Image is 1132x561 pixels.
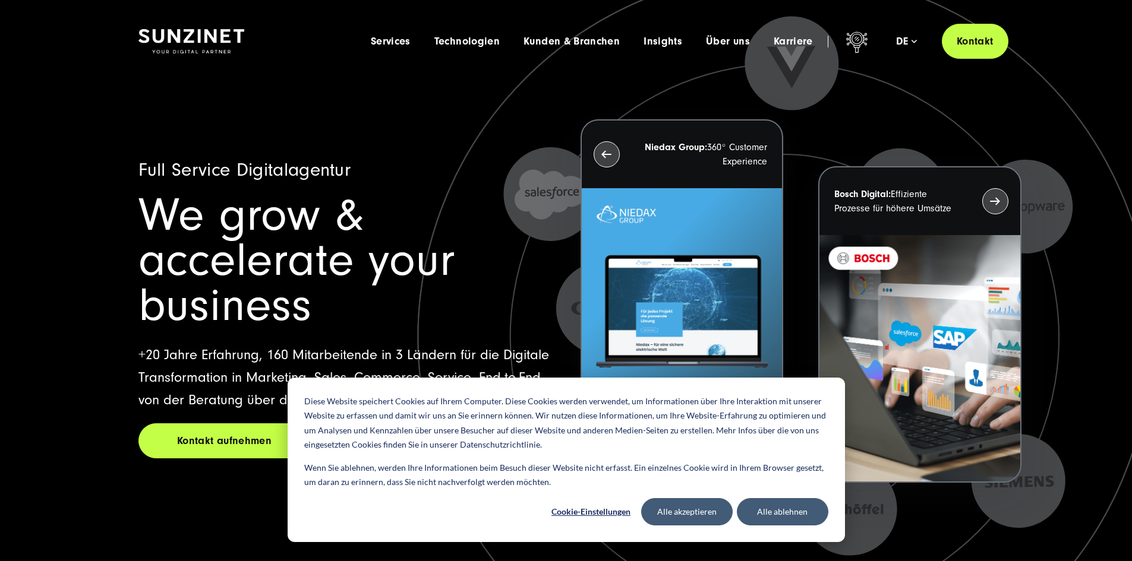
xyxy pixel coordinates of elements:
[138,159,351,180] span: Full Service Digitalagentur
[834,189,891,199] strong: Bosch Digital:
[138,29,244,54] img: SUNZINET Full Service Digital Agentur
[288,378,845,542] div: Cookie banner
[706,36,750,47] a: Über uns
[644,36,682,47] a: Insights
[371,36,411,47] a: Services
[581,119,783,436] button: Niedax Group:360° Customer Experience Letztes Projekt von Niedax. Ein Laptop auf dem die Niedax W...
[942,24,1008,59] a: Kontakt
[524,36,620,47] a: Kunden & Branchen
[834,187,960,215] p: Effiziente Prozesse für höhere Umsätze
[138,423,311,458] a: Kontakt aufnehmen
[641,498,733,525] button: Alle akzeptieren
[641,140,767,169] p: 360° Customer Experience
[545,498,637,525] button: Cookie-Einstellungen
[737,498,828,525] button: Alle ablehnen
[896,36,917,47] div: de
[819,235,1020,481] img: BOSCH - Kundeprojekt - Digital Transformation Agentur SUNZINET
[434,36,500,47] a: Technologien
[818,166,1021,483] button: Bosch Digital:Effiziente Prozesse für höhere Umsätze BOSCH - Kundeprojekt - Digital Transformatio...
[774,36,813,47] a: Karriere
[304,394,828,452] p: Diese Website speichert Cookies auf Ihrem Computer. Diese Cookies werden verwendet, um Informatio...
[582,188,782,435] img: Letztes Projekt von Niedax. Ein Laptop auf dem die Niedax Website geöffnet ist, auf blauem Hinter...
[645,142,707,153] strong: Niedax Group:
[138,344,552,411] p: +20 Jahre Erfahrung, 160 Mitarbeitende in 3 Ländern für die Digitale Transformation in Marketing,...
[138,193,552,328] h1: We grow & accelerate your business
[304,461,828,490] p: Wenn Sie ablehnen, werden Ihre Informationen beim Besuch dieser Website nicht erfasst. Ein einzel...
